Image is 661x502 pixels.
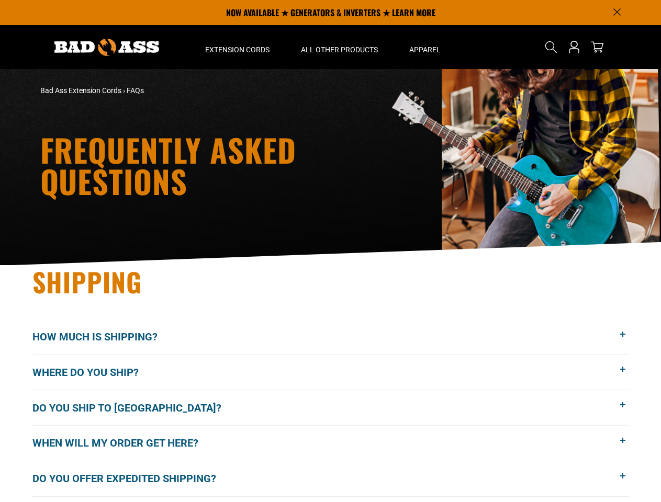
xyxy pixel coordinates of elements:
[394,25,456,69] summary: Apparel
[32,364,154,380] span: Where do you ship?
[32,435,214,451] span: When will my order get here?
[32,426,629,461] button: When will my order get here?
[40,134,422,197] h1: Frequently Asked Questions
[409,45,441,54] span: Apparel
[205,45,270,54] span: Extension Cords
[301,45,378,54] span: All Other Products
[123,86,125,95] span: ›
[40,85,422,96] nav: breadcrumbs
[32,471,232,486] span: Do you offer expedited shipping?
[40,86,121,95] a: Bad Ass Extension Cords
[543,39,559,55] summary: Search
[32,329,173,345] span: How much is shipping?
[32,390,629,425] button: Do you ship to [GEOGRAPHIC_DATA]?
[32,262,142,301] span: Shipping
[54,39,159,56] img: Bad Ass Extension Cords
[32,400,237,416] span: Do you ship to [GEOGRAPHIC_DATA]?
[285,25,394,69] summary: All Other Products
[32,355,629,390] button: Where do you ship?
[32,461,629,496] button: Do you offer expedited shipping?
[189,25,285,69] summary: Extension Cords
[127,86,144,95] span: FAQs
[32,320,629,355] button: How much is shipping?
